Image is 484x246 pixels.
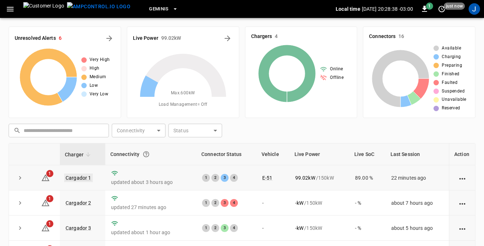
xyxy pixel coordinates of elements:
[211,174,219,182] div: 2
[444,3,465,10] span: just now
[41,174,50,180] a: 1
[111,229,191,236] p: updated about 1 hour ago
[161,34,181,42] h6: 99.02 kW
[46,170,53,177] span: 1
[104,33,115,44] button: All Alerts
[362,5,413,13] p: [DATE] 20:28:38 -03:00
[442,53,461,61] span: Charging
[221,199,229,207] div: 3
[442,88,465,95] span: Suspended
[66,225,91,231] a: Cargador 3
[398,33,404,41] h6: 16
[140,148,153,161] button: Connection between the charger and our software.
[469,3,480,15] div: profile-icon
[426,3,433,10] span: 1
[202,174,210,182] div: 1
[295,224,344,232] div: / 150 kW
[442,96,466,103] span: Unavailable
[15,223,25,233] button: expand row
[295,174,315,181] p: 99.02 kW
[458,199,467,207] div: action cell options
[330,66,343,73] span: Online
[458,174,467,181] div: action cell options
[149,5,169,13] span: Geminis
[159,101,207,108] span: Load Management = Off
[66,200,91,206] a: Cargador 2
[171,90,195,97] span: Max. 600 kW
[221,224,229,232] div: 3
[196,143,257,165] th: Connector Status
[442,71,459,78] span: Finished
[23,2,64,16] img: Customer Logo
[46,220,53,227] span: 1
[275,33,278,41] h6: 4
[369,33,396,41] h6: Connectors
[90,91,108,98] span: Very Low
[349,165,385,190] td: 89.00 %
[385,190,449,216] td: about 7 hours ago
[230,199,238,207] div: 4
[330,74,344,81] span: Offline
[211,224,219,232] div: 2
[251,33,272,41] h6: Chargers
[385,165,449,190] td: 22 minutes ago
[46,195,53,202] span: 1
[202,199,210,207] div: 1
[15,198,25,208] button: expand row
[349,143,385,165] th: Live SoC
[458,224,467,232] div: action cell options
[211,199,219,207] div: 2
[349,190,385,216] td: - %
[442,79,457,86] span: Faulted
[146,2,181,16] button: Geminis
[41,199,50,205] a: 1
[336,5,360,13] p: Local time
[222,33,233,44] button: Energy Overview
[90,56,110,63] span: Very High
[64,174,93,182] a: Cargador 1
[90,74,106,81] span: Medium
[262,175,273,181] a: E-51
[202,224,210,232] div: 1
[110,148,191,161] div: Connectivity
[67,2,130,11] img: ampcontrol.io logo
[295,199,344,207] div: / 150 kW
[436,3,447,15] button: set refresh interval
[257,143,289,165] th: Vehicle
[65,150,93,159] span: Charger
[289,143,349,165] th: Live Power
[15,172,25,183] button: expand row
[90,65,100,72] span: High
[295,199,303,207] p: - kW
[111,179,191,186] p: updated about 3 hours ago
[221,174,229,182] div: 3
[257,216,289,241] td: -
[41,225,50,231] a: 1
[295,174,344,181] div: / 150 kW
[442,105,460,112] span: Reserved
[15,34,56,42] h6: Unresolved Alerts
[230,224,238,232] div: 4
[59,34,62,42] h6: 6
[133,34,158,42] h6: Live Power
[385,216,449,241] td: about 5 hours ago
[385,143,449,165] th: Last Session
[442,62,462,69] span: Preparing
[257,190,289,216] td: -
[295,224,303,232] p: - kW
[111,204,191,211] p: updated 27 minutes ago
[442,45,461,52] span: Available
[449,143,475,165] th: Action
[349,216,385,241] td: - %
[230,174,238,182] div: 4
[90,82,98,89] span: Low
